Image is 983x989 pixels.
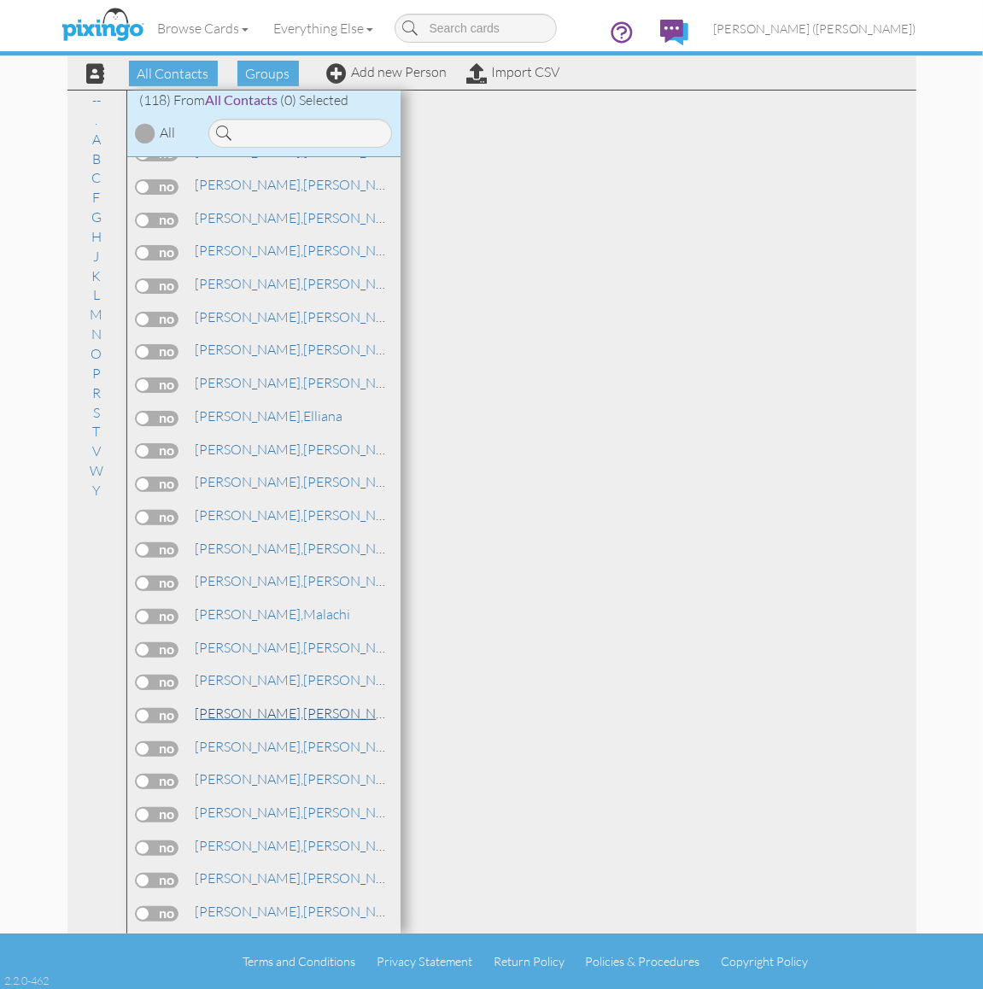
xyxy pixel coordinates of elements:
a: [PERSON_NAME] and [PERSON_NAME] [194,372,547,393]
a: [PERSON_NAME] [194,670,528,690]
a: [PERSON_NAME] [194,208,412,228]
span: [PERSON_NAME], [196,804,304,821]
a: [PERSON_NAME] [194,240,412,260]
span: [PERSON_NAME], [196,639,304,656]
a: W [81,460,112,481]
a: [PERSON_NAME] [194,703,412,723]
a: T [85,421,109,442]
a: [PERSON_NAME] and [PERSON_NAME] [194,174,547,195]
span: [PERSON_NAME], [196,837,304,854]
a: Import CSV [467,63,560,80]
a: M [82,304,112,325]
a: G [83,207,110,227]
a: Malachi [194,604,353,624]
span: All Contacts [129,61,218,86]
span: [PERSON_NAME], [196,770,304,787]
span: All Contacts [206,91,278,108]
a: [PERSON_NAME] [194,769,412,789]
a: Terms and Conditions [243,954,355,969]
a: L [85,284,108,305]
div: (118) From [127,91,401,110]
input: Search cards [395,14,557,43]
a: [PERSON_NAME] [194,868,412,888]
a: [PERSON_NAME], [PERSON_NAME], [PERSON_NAME] [194,736,634,757]
span: [PERSON_NAME], [196,341,304,358]
span: [PERSON_NAME], [196,606,304,623]
a: Return Policy [494,954,565,969]
a: N [83,324,110,344]
a: . [87,109,107,130]
a: F [85,187,109,208]
span: [PERSON_NAME], [196,671,304,688]
a: [PERSON_NAME] and [PERSON_NAME] [194,471,547,492]
a: R [84,383,109,403]
a: J [85,246,108,266]
div: 2.2.0-462 [4,973,49,988]
a: P [84,363,109,383]
a: [PERSON_NAME] [PERSON_NAME] [194,273,520,294]
a: [PERSON_NAME] [194,505,412,525]
a: [PERSON_NAME] [194,835,412,856]
img: comments.svg [660,20,688,45]
a: [PERSON_NAME] [194,538,412,559]
a: H [83,226,110,247]
a: -- [84,90,109,110]
span: [PERSON_NAME], [196,407,304,424]
span: [PERSON_NAME], [196,869,304,887]
span: [PERSON_NAME] ([PERSON_NAME]) [714,21,916,36]
a: K [84,266,110,286]
span: Groups [237,61,299,86]
a: V [84,441,109,461]
span: [PERSON_NAME], [196,275,304,292]
span: [PERSON_NAME], [196,903,304,920]
a: [PERSON_NAME] [194,307,412,327]
a: B [84,149,109,169]
span: [PERSON_NAME], [196,705,304,722]
a: A [84,129,109,149]
span: [PERSON_NAME], [196,540,304,557]
div: All [161,123,176,143]
a: [PERSON_NAME] ([PERSON_NAME]) [701,7,929,50]
span: [PERSON_NAME], [196,572,304,589]
a: Browse Cards [145,7,261,50]
a: Y [84,480,109,500]
a: C [84,167,110,188]
a: Copyright Policy [721,954,808,969]
a: O [83,343,111,364]
a: [PERSON_NAME] [194,802,412,822]
span: [PERSON_NAME], [196,473,304,490]
a: S [85,402,108,423]
a: Everything Else [261,7,386,50]
a: [PERSON_NAME] [194,439,412,459]
span: [PERSON_NAME], [196,308,304,325]
span: [PERSON_NAME], [196,506,304,524]
a: Elliana [194,406,345,426]
a: [PERSON_NAME] [194,637,412,658]
a: [PERSON_NAME] and [PERSON_NAME] [194,339,547,360]
a: Privacy Statement [377,954,472,969]
a: [PERSON_NAME] and [PERSON_NAME] [194,901,547,922]
span: [PERSON_NAME], [196,441,304,458]
a: Policies & Procedures [586,954,700,969]
a: Add new Person [327,63,448,80]
span: [PERSON_NAME], [196,242,304,259]
span: [PERSON_NAME], [196,209,304,226]
span: (0) Selected [281,91,349,108]
a: [PERSON_NAME] [194,571,412,591]
span: [PERSON_NAME], [196,374,304,391]
span: [PERSON_NAME], [196,176,304,193]
span: [PERSON_NAME], [196,738,304,755]
img: pixingo logo [57,4,148,47]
